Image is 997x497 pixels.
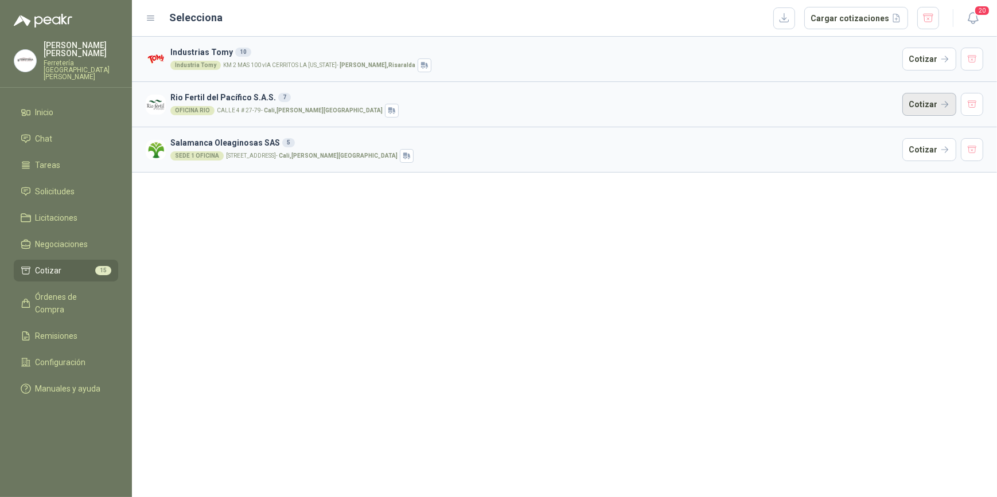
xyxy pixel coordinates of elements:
[902,48,956,71] button: Cotizar
[14,207,118,229] a: Licitaciones
[14,286,118,320] a: Órdenes de Compra
[340,62,415,68] strong: [PERSON_NAME] , Risaralda
[36,106,54,119] span: Inicio
[14,378,118,400] a: Manuales y ayuda
[44,41,118,57] p: [PERSON_NAME] [PERSON_NAME]
[14,260,118,281] a: Cotizar15
[170,151,224,161] div: SEDE 1 OFICINA
[963,8,983,29] button: 20
[170,136,898,149] h3: Salamanca Oleaginosas SAS
[14,233,118,255] a: Negociaciones
[170,10,223,26] h2: Selecciona
[36,330,78,342] span: Remisiones
[282,138,295,147] div: 5
[226,153,398,159] p: [STREET_ADDRESS] -
[36,264,62,277] span: Cotizar
[14,128,118,150] a: Chat
[95,266,111,275] span: 15
[146,140,166,160] img: Company Logo
[902,138,956,161] button: Cotizar
[278,93,291,102] div: 7
[170,46,898,58] h3: Industrias Tomy
[14,325,118,347] a: Remisiones
[36,159,61,171] span: Tareas
[170,106,215,115] div: OFICINA RIO
[36,212,78,224] span: Licitaciones
[44,60,118,80] p: Ferretería [GEOGRAPHIC_DATA][PERSON_NAME]
[36,185,75,198] span: Solicitudes
[36,291,107,316] span: Órdenes de Compra
[902,93,956,116] button: Cotizar
[146,49,166,69] img: Company Logo
[14,50,36,72] img: Company Logo
[36,356,86,369] span: Configuración
[223,62,415,68] p: KM 2 MAS 100 vIA CERRITOS LA [US_STATE] -
[146,95,166,115] img: Company Logo
[170,61,221,70] div: Industria Tomy
[14,14,72,28] img: Logo peakr
[36,132,53,145] span: Chat
[14,181,118,202] a: Solicitudes
[170,91,898,104] h3: Rio Fertil del Pacífico S.A.S.
[36,382,101,395] span: Manuales y ayuda
[14,101,118,123] a: Inicio
[264,107,383,114] strong: Cali , [PERSON_NAME][GEOGRAPHIC_DATA]
[14,154,118,176] a: Tareas
[974,5,990,16] span: 20
[804,7,908,30] button: Cargar cotizaciones
[217,108,383,114] p: CALLE 4 # 27-79 -
[14,351,118,373] a: Configuración
[279,152,398,159] strong: Cali , [PERSON_NAME][GEOGRAPHIC_DATA]
[235,48,251,57] div: 10
[36,238,88,251] span: Negociaciones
